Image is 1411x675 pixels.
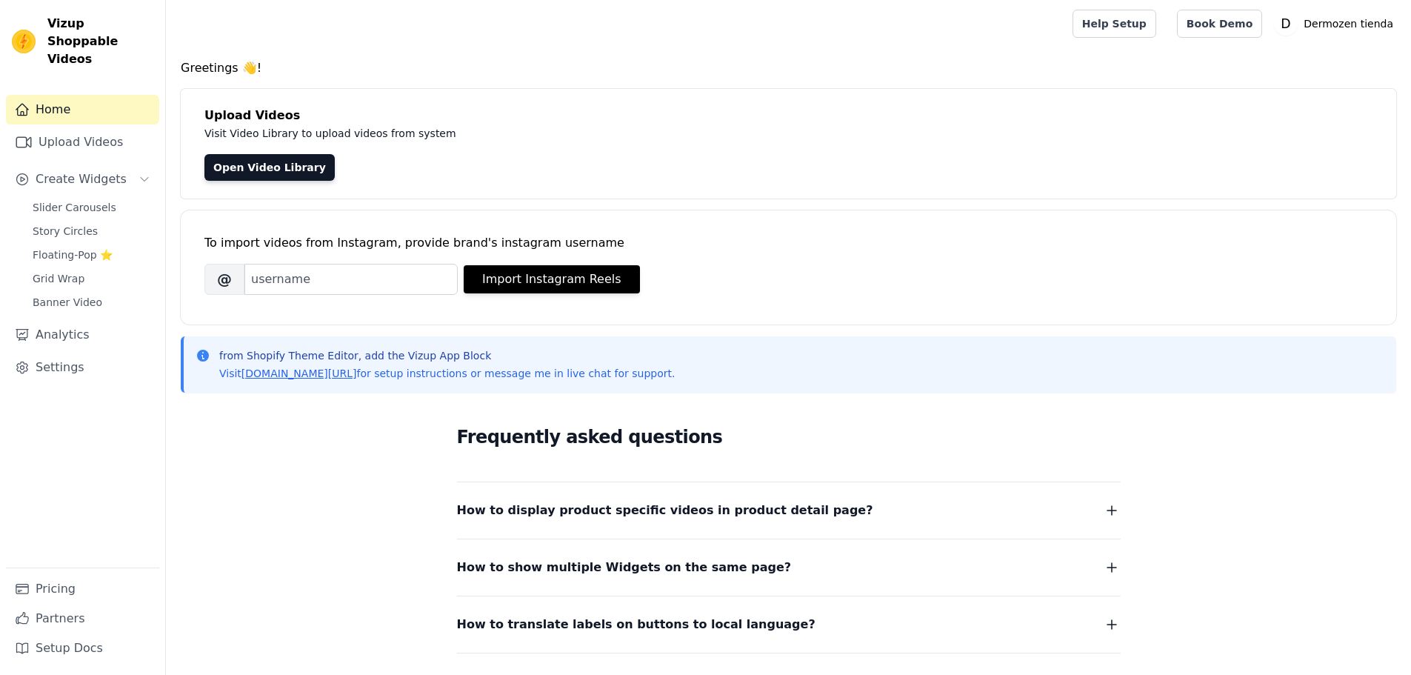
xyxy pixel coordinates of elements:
[204,107,1372,124] h4: Upload Videos
[6,574,159,604] a: Pricing
[6,95,159,124] a: Home
[457,557,1121,578] button: How to show multiple Widgets on the same page?
[6,127,159,157] a: Upload Videos
[33,200,116,215] span: Slider Carousels
[24,221,159,242] a: Story Circles
[24,268,159,289] a: Grid Wrap
[1298,10,1399,37] p: Dermozen tienda
[204,264,244,295] span: @
[33,295,102,310] span: Banner Video
[6,353,159,382] a: Settings
[244,264,458,295] input: username
[6,320,159,350] a: Analytics
[204,124,868,142] p: Visit Video Library to upload videos from system
[457,422,1121,452] h2: Frequently asked questions
[24,245,159,265] a: Floating-Pop ⭐
[181,59,1396,77] h4: Greetings 👋!
[457,614,1121,635] button: How to translate labels on buttons to local language?
[24,292,159,313] a: Banner Video
[219,348,675,363] p: from Shopify Theme Editor, add the Vizup App Block
[457,614,815,635] span: How to translate labels on buttons to local language?
[219,366,675,381] p: Visit for setup instructions or message me in live chat for support.
[33,247,113,262] span: Floating-Pop ⭐
[6,604,159,634] a: Partners
[204,154,335,181] a: Open Video Library
[1073,10,1156,38] a: Help Setup
[457,500,1121,521] button: How to display product specific videos in product detail page?
[12,30,36,53] img: Vizup
[47,15,153,68] span: Vizup Shoppable Videos
[6,164,159,194] button: Create Widgets
[241,368,357,379] a: [DOMAIN_NAME][URL]
[457,557,792,578] span: How to show multiple Widgets on the same page?
[204,234,1372,252] div: To import videos from Instagram, provide brand's instagram username
[33,224,98,239] span: Story Circles
[33,271,84,286] span: Grid Wrap
[36,170,127,188] span: Create Widgets
[24,197,159,218] a: Slider Carousels
[1177,10,1262,38] a: Book Demo
[457,500,873,521] span: How to display product specific videos in product detail page?
[6,634,159,663] a: Setup Docs
[1281,16,1291,31] text: D
[1274,10,1399,37] button: D Dermozen tienda
[464,265,640,293] button: Import Instagram Reels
